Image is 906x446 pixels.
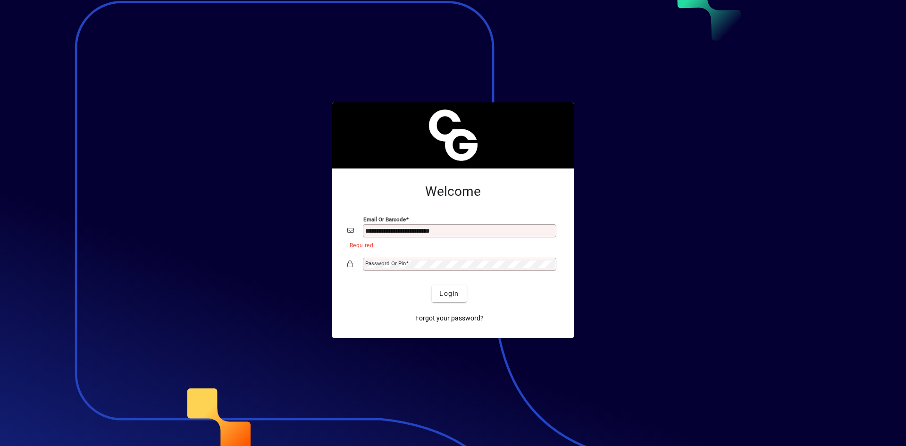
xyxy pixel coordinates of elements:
mat-label: Password or Pin [365,260,406,267]
mat-error: Required [350,240,551,250]
span: Login [439,289,459,299]
button: Login [432,285,466,302]
mat-label: Email or Barcode [363,216,406,223]
span: Forgot your password? [415,313,484,323]
h2: Welcome [347,184,559,200]
a: Forgot your password? [411,310,487,327]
